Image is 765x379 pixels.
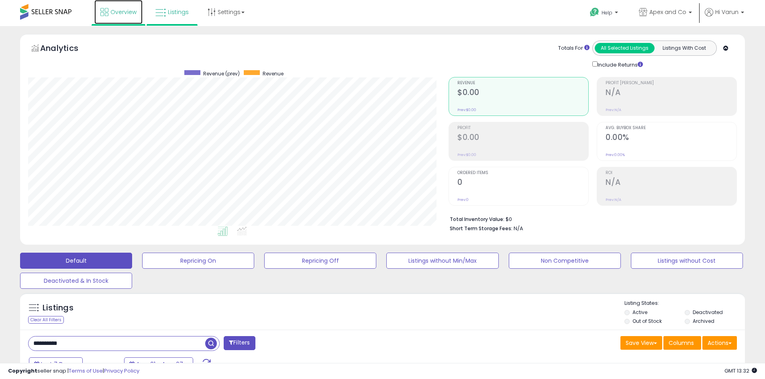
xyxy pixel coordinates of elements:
[509,253,621,269] button: Non Competitive
[29,357,83,371] button: Last 7 Days
[514,225,523,232] span: N/A
[606,197,621,202] small: Prev: N/A
[693,309,723,316] label: Deactivated
[20,253,132,269] button: Default
[705,8,744,26] a: Hi Varun
[586,60,653,69] div: Include Returns
[590,7,600,17] i: Get Help
[702,336,737,350] button: Actions
[457,88,588,99] h2: $0.00
[8,367,37,375] strong: Copyright
[654,43,714,53] button: Listings With Cost
[28,316,64,324] div: Clear All Filters
[606,178,736,188] h2: N/A
[632,309,647,316] label: Active
[136,360,183,368] span: Aug-01 - Aug-07
[606,107,621,112] small: Prev: N/A
[606,152,625,157] small: Prev: 0.00%
[669,339,694,347] span: Columns
[264,253,376,269] button: Repricing Off
[40,43,94,56] h5: Analytics
[457,133,588,144] h2: $0.00
[457,178,588,188] h2: 0
[84,361,121,369] span: Compared to:
[624,300,745,307] p: Listing States:
[595,43,655,53] button: All Selected Listings
[631,253,743,269] button: Listings without Cost
[724,367,757,375] span: 2025-08-15 13:32 GMT
[450,225,512,232] b: Short Term Storage Fees:
[693,318,714,324] label: Archived
[168,8,189,16] span: Listings
[124,357,193,371] button: Aug-01 - Aug-07
[606,133,736,144] h2: 0.00%
[104,367,139,375] a: Privacy Policy
[558,45,590,52] div: Totals For
[43,302,73,314] h5: Listings
[606,88,736,99] h2: N/A
[110,8,137,16] span: Overview
[632,318,662,324] label: Out of Stock
[224,336,255,350] button: Filters
[457,107,476,112] small: Prev: $0.00
[663,336,701,350] button: Columns
[457,126,588,130] span: Profit
[457,152,476,157] small: Prev: $0.00
[450,214,731,223] li: $0
[620,336,662,350] button: Save View
[69,367,103,375] a: Terms of Use
[20,273,132,289] button: Deactivated & In Stock
[142,253,254,269] button: Repricing On
[457,197,469,202] small: Prev: 0
[41,360,73,368] span: Last 7 Days
[457,171,588,175] span: Ordered Items
[606,126,736,130] span: Avg. Buybox Share
[450,216,504,223] b: Total Inventory Value:
[649,8,686,16] span: Apex and Co
[263,70,284,77] span: Revenue
[457,81,588,85] span: Revenue
[602,9,612,16] span: Help
[583,1,626,26] a: Help
[386,253,498,269] button: Listings without Min/Max
[8,367,139,375] div: seller snap | |
[606,81,736,85] span: Profit [PERSON_NAME]
[715,8,738,16] span: Hi Varun
[203,70,240,77] span: Revenue (prev)
[606,171,736,175] span: ROI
